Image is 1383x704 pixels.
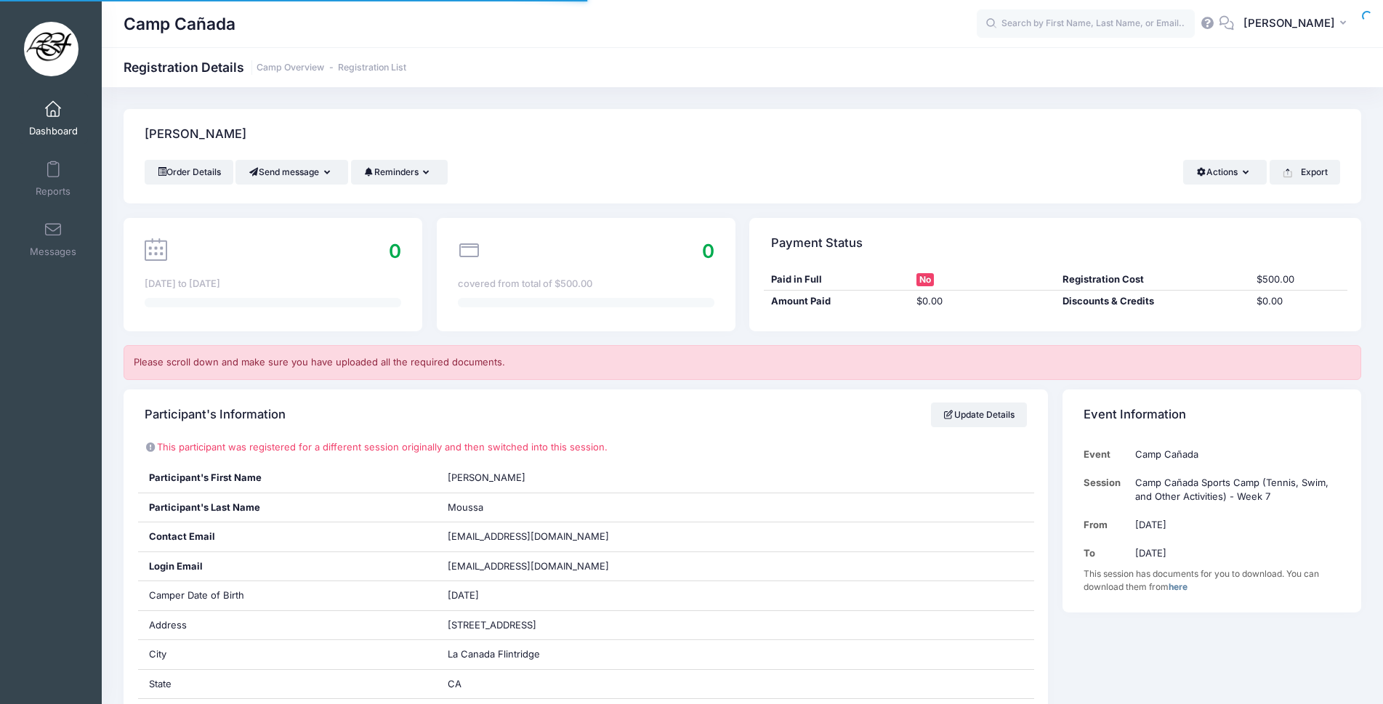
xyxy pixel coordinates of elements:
div: $0.00 [1250,294,1347,309]
span: [DATE] [448,589,479,601]
h1: Registration Details [124,60,406,75]
td: Camp Cañada Sports Camp (Tennis, Swim, and Other Activities) - Week 7 [1128,469,1340,511]
div: State [138,670,437,699]
button: Export [1270,160,1340,185]
div: This session has documents for you to download. You can download them from [1084,567,1340,594]
a: Camp Overview [257,62,324,73]
div: Paid in Full [764,272,910,287]
h4: [PERSON_NAME] [145,114,246,155]
span: Reports [36,185,70,198]
div: Please scroll down and make sure you have uploaded all the required documents. [124,345,1361,380]
div: [DATE] to [DATE] [145,277,401,291]
button: [PERSON_NAME] [1234,7,1361,41]
td: Event [1084,440,1128,469]
td: [DATE] [1128,539,1340,567]
p: This participant was registered for a different session originally and then switched into this se... [145,440,1027,455]
div: City [138,640,437,669]
span: 0 [702,240,714,262]
td: Session [1084,469,1128,511]
h1: Camp Cañada [124,7,235,41]
button: Send message [235,160,348,185]
td: To [1084,539,1128,567]
a: Update Details [931,402,1028,427]
div: Login Email [138,552,437,581]
td: [DATE] [1128,511,1340,539]
div: $500.00 [1250,272,1347,287]
a: Reports [19,153,88,204]
span: No [916,273,934,286]
div: Camper Date of Birth [138,581,437,610]
span: Messages [30,246,76,258]
div: Participant's First Name [138,464,437,493]
h4: Payment Status [771,222,863,264]
span: La Canada Flintridge [448,648,540,660]
input: Search by First Name, Last Name, or Email... [977,9,1195,39]
div: $0.00 [909,294,1055,309]
a: Registration List [338,62,406,73]
div: covered from total of $500.00 [458,277,714,291]
a: Dashboard [19,93,88,144]
div: Amount Paid [764,294,910,309]
button: Actions [1183,160,1267,185]
span: [STREET_ADDRESS] [448,619,536,631]
div: Participant's Last Name [138,493,437,522]
td: Camp Cañada [1128,440,1340,469]
td: From [1084,511,1128,539]
h4: Participant's Information [145,394,286,435]
a: here [1169,581,1188,592]
span: [EMAIL_ADDRESS][DOMAIN_NAME] [448,530,609,542]
a: Order Details [145,160,233,185]
div: Registration Cost [1055,272,1250,287]
h4: Event Information [1084,394,1186,435]
span: Dashboard [29,125,78,137]
span: Moussa [448,501,483,513]
div: Address [138,611,437,640]
img: Camp Cañada [24,22,78,76]
button: Reminders [351,160,448,185]
div: Contact Email [138,522,437,551]
span: CA [448,678,461,689]
span: [PERSON_NAME] [1243,15,1335,31]
div: Discounts & Credits [1055,294,1250,309]
span: [PERSON_NAME] [448,472,525,483]
a: Messages [19,214,88,264]
span: [EMAIL_ADDRESS][DOMAIN_NAME] [448,559,629,574]
span: 0 [389,240,401,262]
